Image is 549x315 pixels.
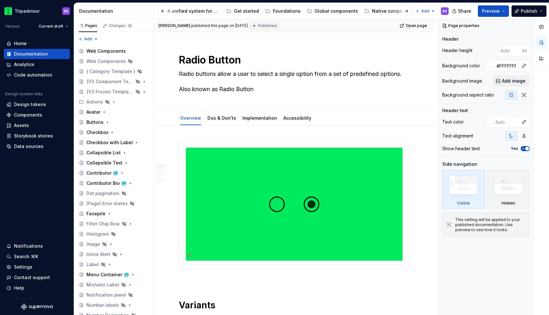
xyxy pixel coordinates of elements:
[4,70,70,80] a: Code automation
[4,241,70,251] button: Notifications
[14,40,27,47] div: Home
[304,6,361,16] a: Global components
[442,63,480,69] div: Background color
[76,35,100,44] button: Add
[36,22,71,31] button: Current draft
[76,178,151,188] a: Contributor Bio 🥶
[14,72,52,78] div: Code automation
[4,131,70,141] a: Storybook stories
[86,78,133,85] div: {V3 Component Template}
[86,99,103,105] div: Actions
[76,56,151,66] a: Web Components
[157,6,222,16] a: A unified system for every journey.
[442,170,485,209] div: Visible
[442,145,480,152] div: Show header text
[39,24,63,29] span: Current draft
[14,133,53,139] div: Storybook stories
[442,119,464,125] div: Text color
[157,5,412,17] div: Page tree
[442,36,458,42] div: Header
[86,68,135,75] div: { Category Template }
[4,7,12,15] img: 0ed0e8b8-9446-497d-bad0-376821b19aa5.png
[522,48,527,53] p: px
[14,253,38,260] div: Search ⌘K
[76,66,151,77] a: { Category Template }
[76,46,151,56] a: Web Components
[86,139,133,146] div: Checkbox with Label
[449,5,475,17] button: Share
[15,8,40,14] div: Tripadvisor
[76,148,151,158] a: Collapsible List
[76,168,151,178] a: Contributor 🥶
[86,170,118,176] div: Contributor 🥶
[86,302,119,308] div: Number labels
[442,133,473,139] div: Text alignment
[5,24,20,29] div: Version
[4,59,70,70] a: Analytics
[4,262,70,272] a: Settings
[14,243,43,249] div: Notifications
[362,6,418,16] a: Native components
[76,107,151,117] a: Avatar
[205,111,239,124] div: Dos & Don'ts
[442,92,494,98] div: Background aspect ratio
[76,209,151,219] a: Facepile
[86,282,119,288] div: Michelin Label
[482,8,500,14] span: Preview
[86,221,120,227] div: Filter Chip Row
[86,150,121,156] div: Collapsible List
[421,9,429,14] span: Add
[14,122,29,129] div: Assets
[86,119,104,125] div: Buttons
[14,274,50,281] div: Contact support
[14,51,48,57] div: Documentation
[455,217,525,232] div: This setting will be applied to your published documentation. Use preview to see how it looks.
[21,304,53,310] svg: Supernova Logo
[5,91,43,97] div: Design system data
[315,8,358,14] div: Global components
[86,211,105,217] div: Facepile
[14,61,34,68] div: Analytics
[86,271,129,278] div: Menu Container 🥶
[86,109,100,115] div: Avatar
[406,23,427,28] span: Open page
[487,170,530,209] div: Hidden
[76,97,151,107] div: Actions
[179,299,410,311] h1: Variants
[86,129,108,136] div: Checkbox
[178,111,204,124] div: Overview
[443,9,447,14] div: BS
[76,280,151,290] a: Michelin Label
[521,8,537,14] span: Publish
[76,290,151,300] a: Notification jewel
[4,38,70,49] a: Home
[76,219,151,229] a: Filter Chip Row
[86,261,99,268] div: Label
[76,127,151,137] a: Checkbox
[86,58,126,64] div: Web Components
[86,231,109,237] div: Histogram
[457,201,470,206] div: Visible
[458,8,471,14] span: Share
[442,47,472,54] div: Header height
[494,60,518,71] input: Auto
[502,201,515,206] div: Hidden
[14,112,42,118] div: Components
[76,270,151,280] a: Menu Container 🥶
[413,7,437,16] button: Add
[4,251,70,262] button: Search ⌘K
[109,23,132,28] div: Changes
[442,161,477,167] div: Side navigation
[478,5,509,17] button: Preview
[14,264,32,270] div: Settings
[76,229,151,239] a: Histogram
[86,48,126,54] div: Web Components
[263,6,303,16] a: Foundations
[76,259,151,270] a: Label
[84,37,92,42] span: Add
[1,4,72,18] button: TripadvisorBS
[191,23,248,28] div: published this page on [DATE]
[86,292,126,298] div: Notification jewel
[502,78,525,84] span: Add image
